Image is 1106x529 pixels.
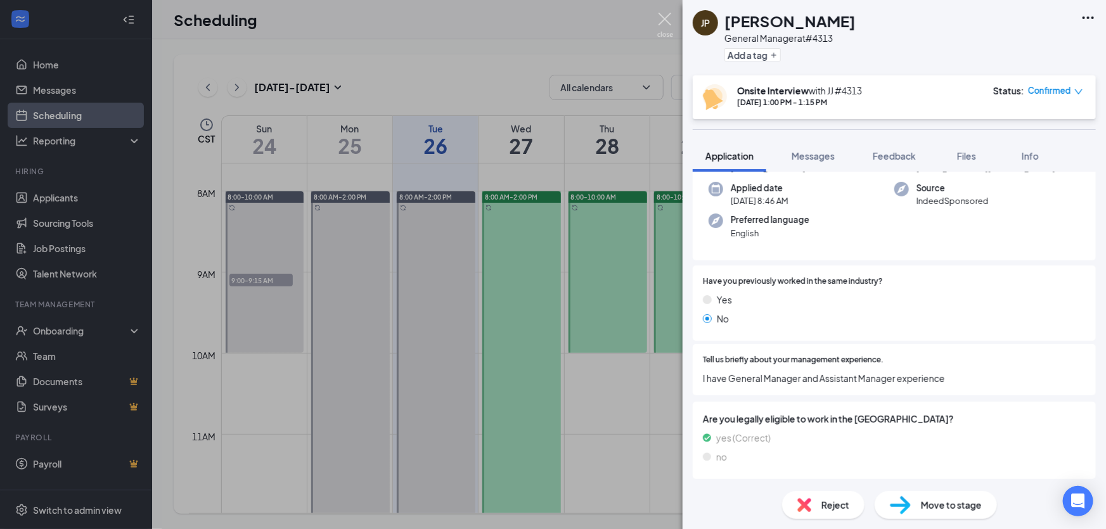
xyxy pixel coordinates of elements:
[731,227,809,239] span: English
[1028,84,1071,97] span: Confirmed
[703,371,1086,385] span: I have General Manager and Assistant Manager experience
[916,194,989,207] span: IndeedSponsored
[701,16,710,29] div: JP
[717,312,729,326] span: No
[957,150,976,162] span: Files
[792,150,835,162] span: Messages
[703,276,883,288] span: Have you previously worked in the same industry?
[731,214,809,226] span: Preferred language
[731,182,788,194] span: Applied date
[821,498,849,512] span: Reject
[921,498,982,512] span: Move to stage
[873,150,916,162] span: Feedback
[703,412,1086,426] span: Are you legally eligible to work in the [GEOGRAPHIC_DATA]?
[1081,10,1096,25] svg: Ellipses
[737,97,862,108] div: [DATE] 1:00 PM - 1:15 PM
[737,84,862,97] div: with JJ #4313
[737,85,809,96] b: Onsite Interview
[993,84,1024,97] div: Status :
[705,150,754,162] span: Application
[703,354,884,366] span: Tell us briefly about your management experience.
[717,293,732,307] span: Yes
[724,10,856,32] h1: [PERSON_NAME]
[1063,486,1093,516] div: Open Intercom Messenger
[1022,150,1039,162] span: Info
[1074,87,1083,96] span: down
[724,32,856,44] div: General Manager at #4313
[731,194,788,207] span: [DATE] 8:46 AM
[716,450,727,464] span: no
[724,48,781,61] button: PlusAdd a tag
[770,51,778,59] svg: Plus
[716,431,771,445] span: yes (Correct)
[916,182,989,194] span: Source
